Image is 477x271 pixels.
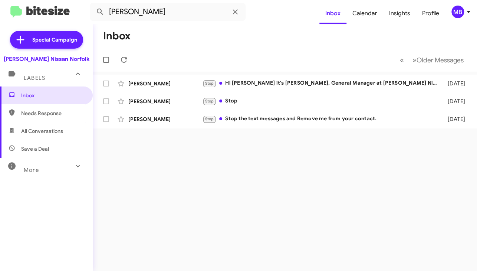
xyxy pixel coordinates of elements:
span: Inbox [21,92,84,99]
span: Labels [24,75,45,81]
a: Calendar [346,3,383,24]
span: All Conversations [21,127,63,135]
div: Stop the text messages and Remove me from your contact. [203,115,441,123]
span: Stop [205,81,214,86]
div: [PERSON_NAME] [128,98,203,105]
div: [DATE] [441,80,471,87]
div: [DATE] [441,115,471,123]
div: [PERSON_NAME] [128,115,203,123]
a: Special Campaign [10,31,83,49]
div: [DATE] [441,98,471,105]
input: Search [90,3,246,21]
div: Hi [PERSON_NAME] it's [PERSON_NAME], General Manager at [PERSON_NAME] Nissan of [GEOGRAPHIC_DATA]... [203,79,441,88]
a: Profile [416,3,445,24]
a: Inbox [319,3,346,24]
a: Insights [383,3,416,24]
span: » [412,55,417,65]
h1: Inbox [103,30,131,42]
span: Older Messages [417,56,464,64]
span: Save a Deal [21,145,49,153]
button: MB [445,6,469,18]
span: Special Campaign [32,36,77,43]
span: « [400,55,404,65]
div: MB [451,6,464,18]
div: [PERSON_NAME] Nissan Norfolk [4,55,89,63]
span: Stop [205,117,214,121]
span: Stop [205,99,214,104]
nav: Page navigation example [396,52,468,68]
span: More [24,167,39,173]
button: Next [408,52,468,68]
div: [PERSON_NAME] [128,80,203,87]
div: Stop [203,97,441,105]
span: Needs Response [21,110,84,117]
button: Previous [395,52,408,68]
